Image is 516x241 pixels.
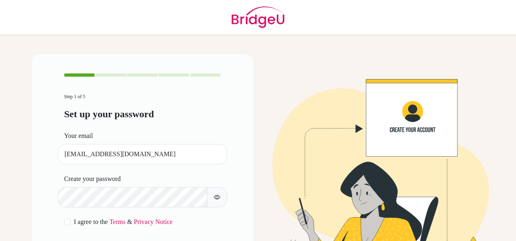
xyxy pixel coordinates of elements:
[134,218,173,225] a: Privacy Notice
[110,218,126,225] a: Terms
[58,144,227,164] input: Insert your email*
[74,218,108,225] span: I agree to the
[64,174,121,184] label: Create your password
[64,131,93,141] label: Your email
[64,94,85,99] span: Step 1 of 5
[64,107,221,121] h3: Set up your password
[127,218,132,225] span: &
